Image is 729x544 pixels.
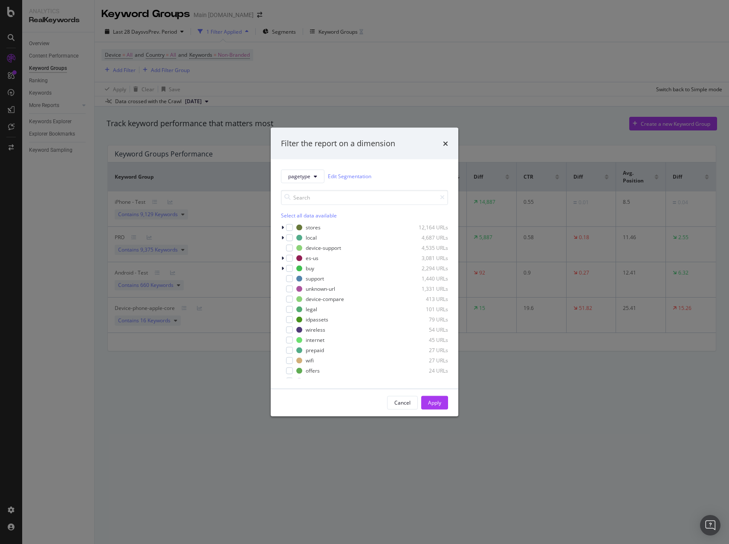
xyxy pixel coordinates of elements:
[306,357,314,364] div: wifi
[700,515,720,535] div: Open Intercom Messenger
[406,316,448,323] div: 79 URLs
[281,190,448,205] input: Search
[306,285,335,292] div: unknown-url
[406,357,448,364] div: 27 URLs
[387,396,418,409] button: Cancel
[306,244,341,252] div: device-support
[406,224,448,231] div: 12,164 URLs
[306,275,324,282] div: support
[306,234,317,241] div: local
[406,265,448,272] div: 2,294 URLs
[281,169,324,183] button: pagetype
[306,377,336,385] div: international
[406,295,448,303] div: 413 URLs
[271,128,458,417] div: modal
[306,367,320,374] div: offers
[443,138,448,149] div: times
[406,234,448,241] div: 4,687 URLs
[281,138,395,149] div: Filter the report on a dimension
[306,336,324,344] div: internet
[406,306,448,313] div: 101 URLs
[406,255,448,262] div: 3,081 URLs
[406,275,448,282] div: 1,440 URLs
[406,285,448,292] div: 1,331 URLs
[306,265,314,272] div: buy
[406,347,448,354] div: 27 URLs
[306,255,318,262] div: es-us
[281,211,448,219] div: Select all data available
[306,295,344,303] div: device-compare
[328,172,371,181] a: Edit Segmentation
[306,224,321,231] div: stores
[306,347,324,354] div: prepaid
[428,399,441,406] div: Apply
[394,399,411,406] div: Cancel
[288,173,310,180] span: pagetype
[406,377,448,385] div: 23 URLs
[406,367,448,374] div: 24 URLs
[406,326,448,333] div: 54 URLs
[306,306,317,313] div: legal
[406,244,448,252] div: 4,535 URLs
[421,396,448,409] button: Apply
[406,336,448,344] div: 45 URLs
[306,326,325,333] div: wireless
[306,316,328,323] div: idpassets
